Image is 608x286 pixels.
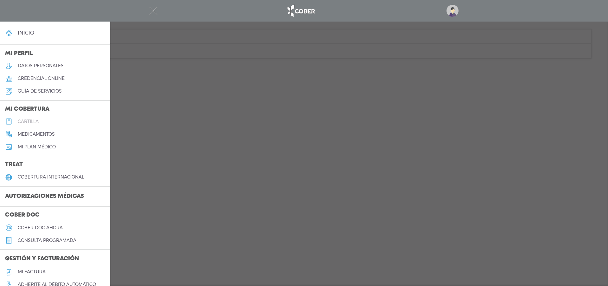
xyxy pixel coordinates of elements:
[18,174,84,180] h5: cobertura internacional
[18,76,65,81] h5: credencial online
[18,30,34,36] h4: inicio
[16,13,591,27] h1: 404 Page Not Found
[18,132,55,137] h5: medicamentos
[21,32,586,38] p: The page you requested was not found.
[18,238,76,243] h5: consulta programada
[18,88,62,94] h5: guía de servicios
[18,63,64,68] h5: datos personales
[18,119,39,124] h5: cartilla
[18,225,63,231] h5: Cober doc ahora
[149,7,157,15] img: Cober_menu-close-white.svg
[284,3,317,18] img: logo_cober_home-white.png
[18,269,46,275] h5: Mi factura
[446,5,459,17] img: profile-placeholder.svg
[18,144,56,150] h5: Mi plan médico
